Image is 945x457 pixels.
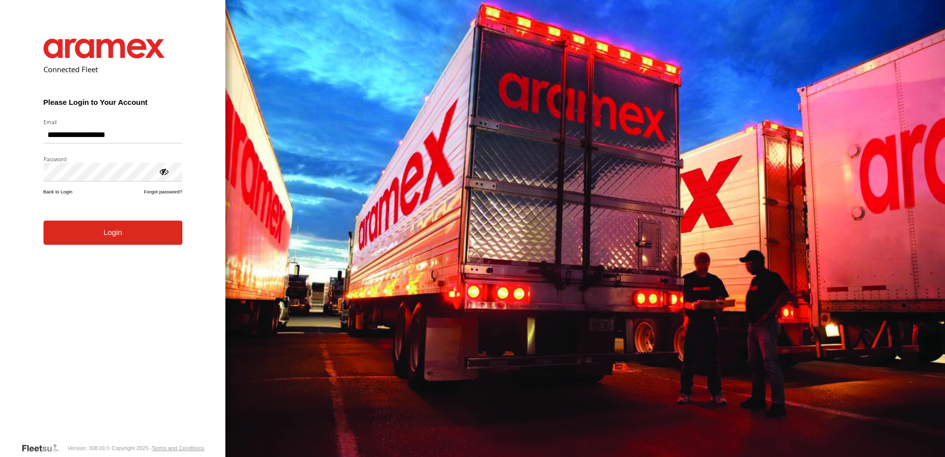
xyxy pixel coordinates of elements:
img: Aramex [43,39,165,58]
button: Login [43,221,182,245]
label: Password [43,155,182,163]
h2: Connected Fleet [43,64,182,74]
a: Visit our Website [21,443,67,453]
div: © Copyright 2025 - [106,445,205,451]
a: Back to Login [43,189,73,194]
h3: Please Login to Your Account [43,98,182,106]
a: Terms and Conditions [152,445,204,451]
div: Version: 308.01 [68,445,105,451]
a: Forgot password? [144,189,182,194]
label: Email [43,118,182,126]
